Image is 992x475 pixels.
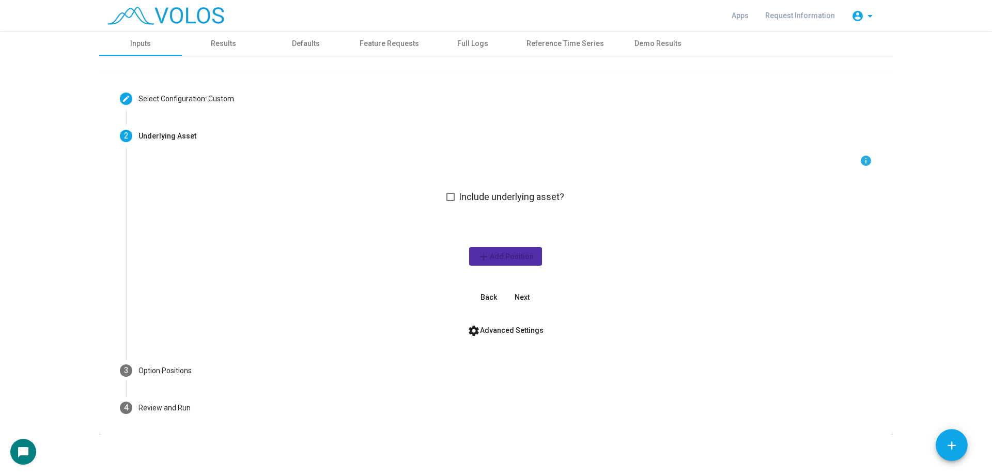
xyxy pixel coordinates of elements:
span: Include underlying asset? [459,191,564,203]
div: Demo Results [634,38,681,49]
mat-icon: settings [468,325,480,337]
a: Apps [723,6,757,25]
mat-icon: add [477,251,490,263]
span: Add Position [477,252,534,261]
div: Feature Requests [360,38,419,49]
span: 3 [124,365,129,375]
mat-icon: arrow_drop_down [864,10,876,22]
mat-icon: create [122,95,130,103]
div: Option Positions [138,365,192,376]
button: Add icon [936,429,968,461]
span: Apps [732,11,749,20]
div: Underlying Asset [138,131,196,142]
div: Inputs [130,38,151,49]
div: Select Configuration: Custom [138,94,234,104]
div: Review and Run [138,403,191,413]
div: Results [211,38,236,49]
button: Add Position [469,247,542,266]
span: Back [481,293,497,301]
mat-icon: account_circle [851,10,864,22]
span: Advanced Settings [468,326,544,334]
div: Reference Time Series [526,38,604,49]
a: Request Information [757,6,843,25]
div: Defaults [292,38,320,49]
button: Next [505,288,538,307]
button: Back [472,288,505,307]
div: Full Logs [457,38,488,49]
span: Next [515,293,530,301]
mat-icon: add [945,439,958,452]
span: 2 [124,131,129,141]
button: Advanced Settings [459,321,552,340]
span: Request Information [765,11,835,20]
mat-icon: info [860,155,872,167]
mat-icon: chat_bubble [17,446,29,458]
span: 4 [124,403,129,412]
